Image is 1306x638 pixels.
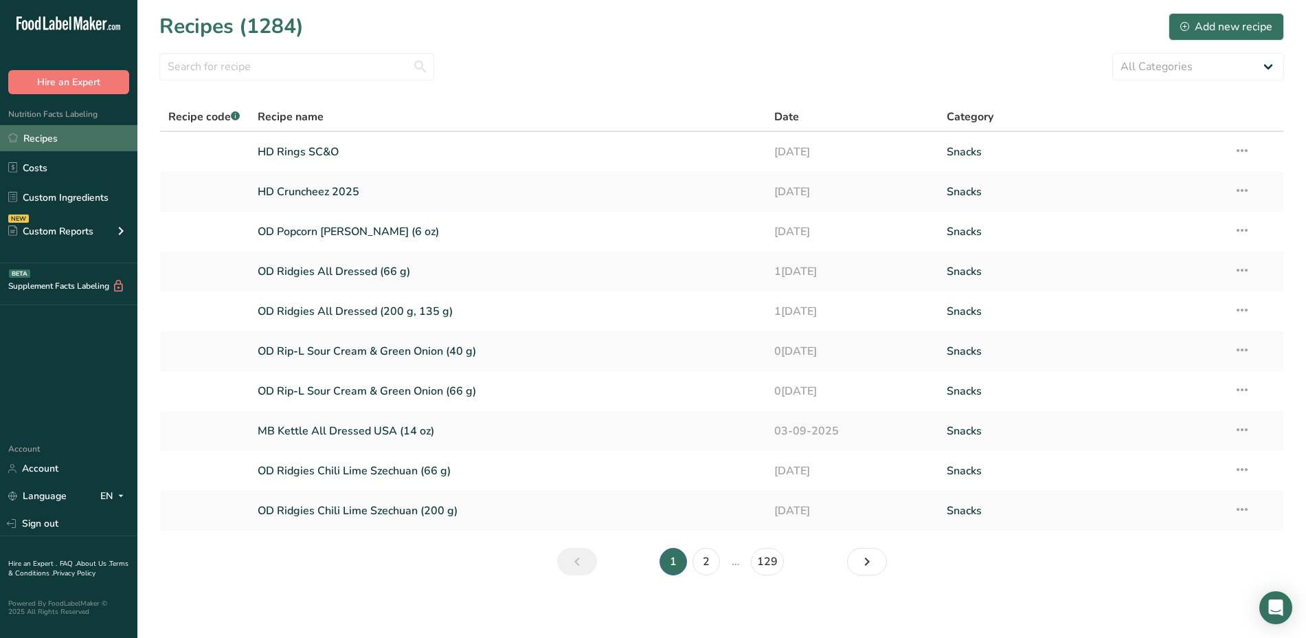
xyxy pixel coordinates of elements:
[774,417,930,445] a: 03-09-2025
[774,297,930,326] a: 1[DATE]
[774,377,930,406] a: 0[DATE]
[258,377,758,406] a: OD Rip-L Sour Cream & Green Onion (66 g)
[947,377,1217,406] a: Snacks
[258,257,758,286] a: OD Ridgies All Dressed (66 g)
[1259,591,1292,624] div: Open Intercom Messenger
[693,548,720,575] a: Page 2.
[774,456,930,485] a: [DATE]
[258,109,324,125] span: Recipe name
[774,496,930,525] a: [DATE]
[947,177,1217,206] a: Snacks
[8,559,128,578] a: Terms & Conditions .
[847,548,887,575] a: Next page
[947,217,1217,246] a: Snacks
[9,269,30,278] div: BETA
[947,297,1217,326] a: Snacks
[947,257,1217,286] a: Snacks
[774,257,930,286] a: 1[DATE]
[258,297,758,326] a: OD Ridgies All Dressed (200 g, 135 g)
[258,217,758,246] a: OD Popcorn [PERSON_NAME] (6 oz)
[774,177,930,206] a: [DATE]
[947,137,1217,166] a: Snacks
[8,70,129,94] button: Hire an Expert
[8,559,57,569] a: Hire an Expert .
[1169,13,1284,41] button: Add new recipe
[8,224,93,239] div: Custom Reports
[76,559,109,569] a: About Us .
[1180,19,1272,35] div: Add new recipe
[159,53,434,80] input: Search for recipe
[53,569,95,578] a: Privacy Policy
[8,484,67,508] a: Language
[774,337,930,366] a: 0[DATE]
[947,456,1217,485] a: Snacks
[258,456,758,485] a: OD Ridgies Chili Lime Szechuan (66 g)
[8,599,129,616] div: Powered By FoodLabelMaker © 2025 All Rights Reserved
[60,559,76,569] a: FAQ .
[168,109,240,124] span: Recipe code
[947,337,1217,366] a: Snacks
[947,417,1217,445] a: Snacks
[557,548,597,575] a: Previous page
[774,109,799,125] span: Date
[774,137,930,166] a: [DATE]
[258,496,758,525] a: OD Ridgies Chili Lime Szechuan (200 g)
[258,337,758,366] a: OD Rip-L Sour Cream & Green Onion (40 g)
[100,488,129,505] div: EN
[774,217,930,246] a: [DATE]
[8,214,29,223] div: NEW
[947,496,1217,525] a: Snacks
[947,109,993,125] span: Category
[258,177,758,206] a: HD Cruncheez 2025
[751,548,784,575] a: Page 129.
[258,417,758,445] a: MB Kettle All Dressed USA (14 oz)
[258,137,758,166] a: HD Rings SC&O
[159,11,304,42] h1: Recipes (1284)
